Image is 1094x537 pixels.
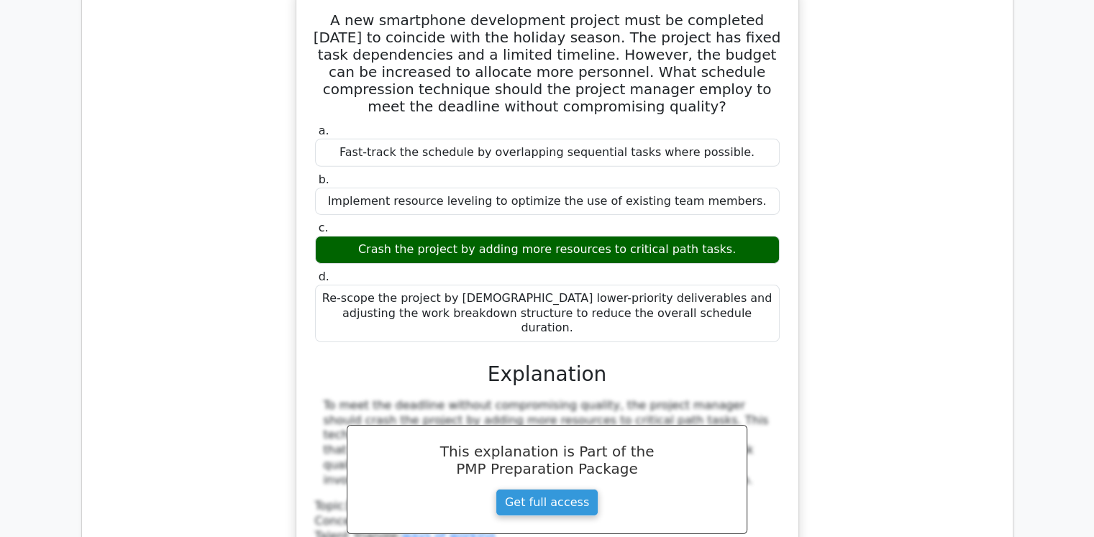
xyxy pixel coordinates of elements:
div: Crash the project by adding more resources to critical path tasks. [315,236,780,264]
span: d. [319,270,329,283]
h3: Explanation [324,362,771,387]
h5: A new smartphone development project must be completed [DATE] to coincide with the holiday season... [314,12,781,115]
div: Topic: [315,499,780,514]
div: Implement resource leveling to optimize the use of existing team members. [315,188,780,216]
div: Re-scope the project by [DEMOGRAPHIC_DATA] lower-priority deliverables and adjusting the work bre... [315,285,780,342]
div: Fast-track the schedule by overlapping sequential tasks where possible. [315,139,780,167]
span: b. [319,173,329,186]
div: To meet the deadline without compromising quality, the project manager should crash the project b... [324,398,771,488]
span: a. [319,124,329,137]
span: c. [319,221,329,234]
div: Concept: [315,514,780,529]
a: Get full access [496,489,598,516]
